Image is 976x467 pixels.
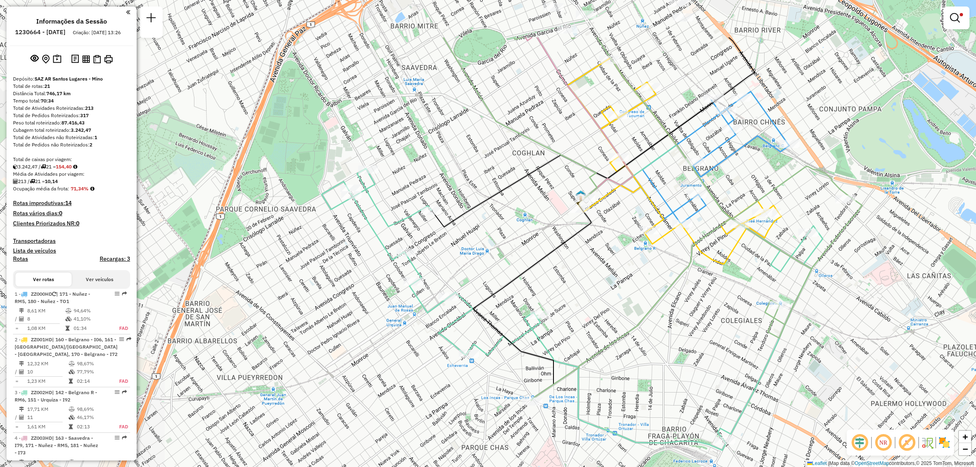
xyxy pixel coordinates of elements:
button: Ver rotas [15,273,72,286]
td: 02:14 [76,377,110,385]
strong: 71,34% [71,185,89,192]
img: Exibir/Ocultar setores [938,436,951,449]
div: Tempo total: [13,97,130,105]
em: Média calculada utilizando a maior ocupação (%Peso ou %Cubagem) de cada rota da sessão. Rotas cro... [90,186,94,191]
span: ZZ000HD [31,291,52,297]
td: FAD [110,423,129,431]
i: % de utilização da cubagem [69,415,75,420]
span: Ocultar NR [874,433,893,452]
i: % de utilização do peso [69,407,75,412]
i: Distância Total [19,361,24,366]
td: 17,71 KM [27,405,68,413]
i: Veículo já utilizado nesta sessão [52,292,56,297]
div: Total de Pedidos Roteirizados: [13,112,130,119]
td: 8 [27,315,65,323]
a: Zoom out [959,443,971,455]
div: 3.242,47 / 21 = [13,163,130,170]
h4: Clientes Priorizados NR: [13,220,130,227]
i: Tempo total em rota [69,379,73,384]
div: Média de Atividades por viagem: [13,170,130,178]
div: Cubagem total roteirizado: [13,127,130,134]
span: 2 - [15,336,118,357]
img: UDC - Santos Lugares [575,190,586,201]
button: Visualizar relatório de Roteirização [81,53,91,64]
span: | [828,460,829,466]
em: Rota exportada [126,337,131,342]
td: 98,67% [76,360,110,368]
a: Nova sessão e pesquisa [143,10,159,28]
span: Ocupação média da frota: [13,185,69,192]
button: Imprimir Rotas [102,53,114,65]
strong: 746,17 km [46,90,71,96]
span: Filtro Ativo [960,13,963,16]
span: + [963,432,968,442]
strong: 0 [76,220,79,227]
td: 11 [27,413,68,421]
strong: 87.416,43 [61,120,85,126]
em: Rota exportada [122,291,127,296]
i: Cubagem total roteirizado [13,164,18,169]
td: 10 [27,368,68,376]
span: 4 - [15,435,98,456]
td: 12,32 KM [27,360,68,368]
td: 11,60 KM [27,458,68,466]
strong: 10,14 [45,178,58,184]
div: Map data © contributors,© 2025 TomTom, Microsoft [805,460,976,467]
td: 98,69% [76,405,110,413]
h4: Rotas [13,255,28,262]
td: FAD [109,324,129,332]
strong: 3.242,47 [71,127,91,133]
div: Distância Total: [13,90,130,97]
td: 1,61 KM [27,423,68,431]
div: Depósito: [13,75,130,83]
h4: Recargas: 3 [100,255,130,262]
span: ZZ001HD [31,336,52,343]
td: 02:13 [76,423,110,431]
td: FAD [110,377,129,385]
h4: Rotas improdutivas: [13,200,130,207]
div: Total de caixas por viagem: [13,156,130,163]
div: Total de Atividades Roteirizadas: [13,105,130,112]
td: = [15,423,19,431]
strong: 213 [85,105,94,111]
i: % de utilização do peso [69,460,75,465]
i: Distância Total [19,460,24,465]
div: Peso total roteirizado: [13,119,130,127]
h4: Informações da Sessão [36,17,107,25]
span: ZZ003HD [31,435,52,441]
div: Criação: [DATE] 13:26 [70,29,124,36]
i: Total de rotas [30,179,35,184]
span: Ocultar deslocamento [850,433,869,452]
td: 77,79% [76,368,110,376]
strong: SAZ AR Santos Lugares - Mino [35,76,103,82]
td: 1,23 KM [27,377,68,385]
td: 8,61 KM [27,307,65,315]
span: Exibir rótulo [897,433,917,452]
span: | 160 - Belgrano - I06, 161 - [GEOGRAPHIC_DATA]/[GEOGRAPHIC_DATA] - [GEOGRAPHIC_DATA], 170 - Belg... [15,336,118,357]
td: 94,64% [73,307,109,315]
td: 1,08 KM [27,324,65,332]
strong: 154,40 [56,164,72,170]
strong: 21 [44,83,50,89]
strong: 2 [89,142,92,148]
i: % de utilização do peso [69,361,75,366]
strong: 14 [65,199,72,207]
button: Logs desbloquear sessão [70,53,81,65]
td: / [15,368,19,376]
td: 01:34 [73,324,109,332]
button: Centralizar mapa no depósito ou ponto de apoio [40,53,51,65]
span: 3 - [15,389,97,403]
a: OpenStreetMap [855,460,889,466]
i: Tempo total em rota [69,424,73,429]
strong: 1 [94,134,97,140]
i: Distância Total [19,407,24,412]
div: Total de rotas: [13,83,130,90]
button: Ver veículos [72,273,128,286]
i: Total de rotas [41,164,46,169]
span: − [963,444,968,454]
button: Exibir sessão original [29,52,40,65]
button: Visualizar Romaneio [91,53,102,65]
td: = [15,324,19,332]
h4: Transportadoras [13,238,130,244]
i: Total de Atividades [13,179,18,184]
